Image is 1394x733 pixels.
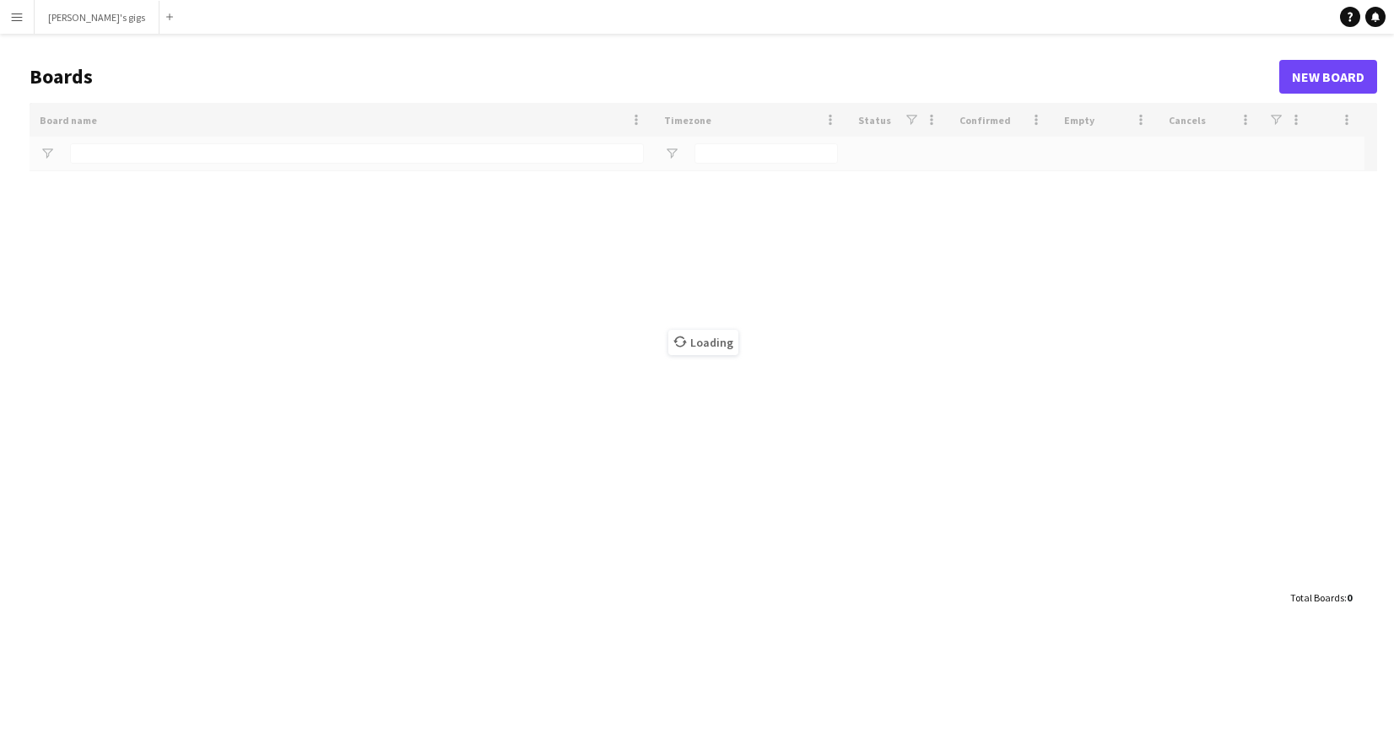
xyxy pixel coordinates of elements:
[1290,581,1352,614] div: :
[1290,591,1344,604] span: Total Boards
[1347,591,1352,604] span: 0
[35,1,159,34] button: [PERSON_NAME]'s gigs
[1279,60,1377,94] a: New Board
[30,64,1279,89] h1: Boards
[668,330,738,355] span: Loading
